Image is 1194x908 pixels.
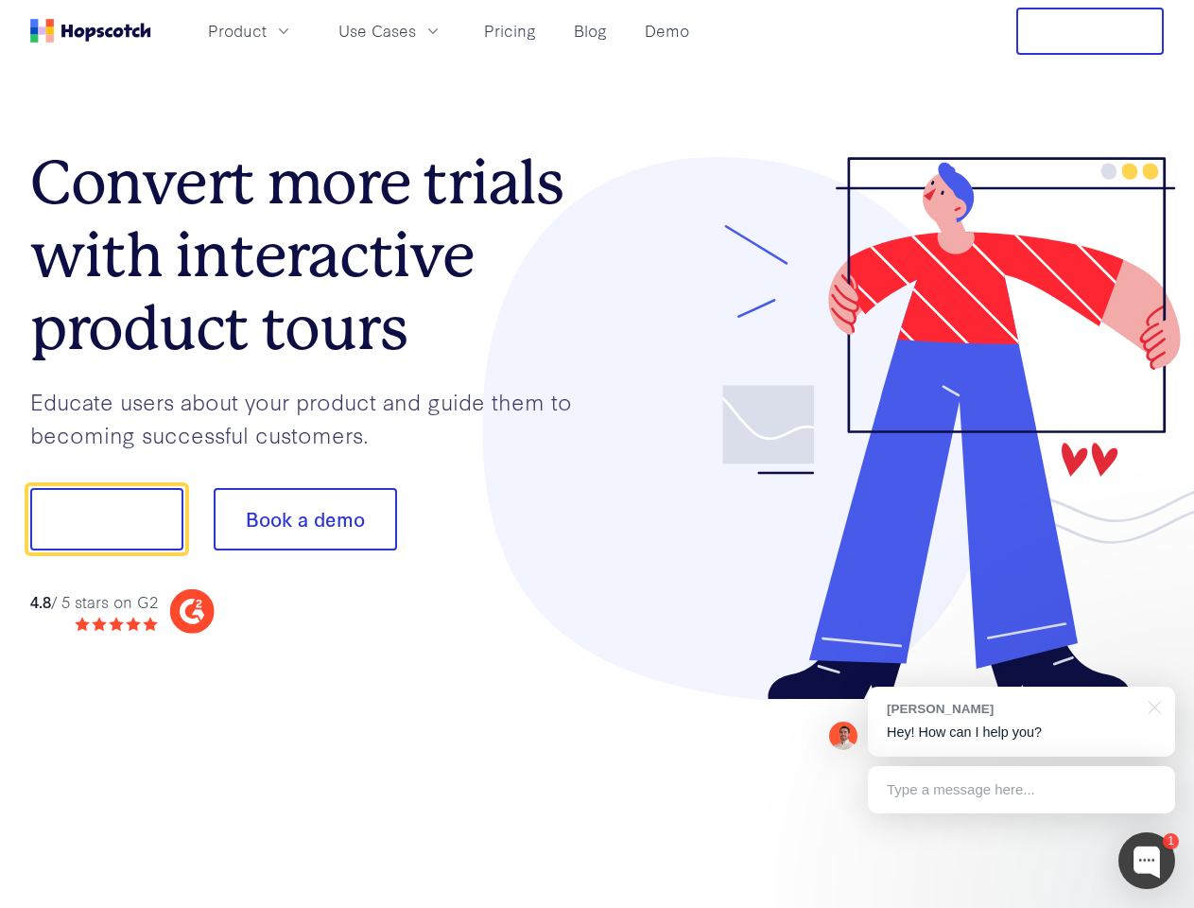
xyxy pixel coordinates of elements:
button: Book a demo [214,488,397,550]
button: Product [197,15,304,46]
div: Type a message here... [868,766,1175,813]
span: Use Cases [338,19,416,43]
a: Pricing [476,15,544,46]
button: Show me! [30,488,183,550]
a: Blog [566,15,614,46]
button: Use Cases [327,15,454,46]
strong: 4.8 [30,590,51,612]
div: [PERSON_NAME] [887,700,1137,718]
span: Product [208,19,267,43]
a: Demo [637,15,697,46]
div: 1 [1163,833,1179,849]
button: Free Trial [1016,8,1164,55]
h1: Convert more trials with interactive product tours [30,147,597,364]
img: Mark Spera [829,722,857,750]
p: Educate users about your product and guide them to becoming successful customers. [30,385,597,450]
a: Home [30,19,151,43]
div: / 5 stars on G2 [30,590,158,614]
p: Hey! How can I help you? [887,723,1156,742]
